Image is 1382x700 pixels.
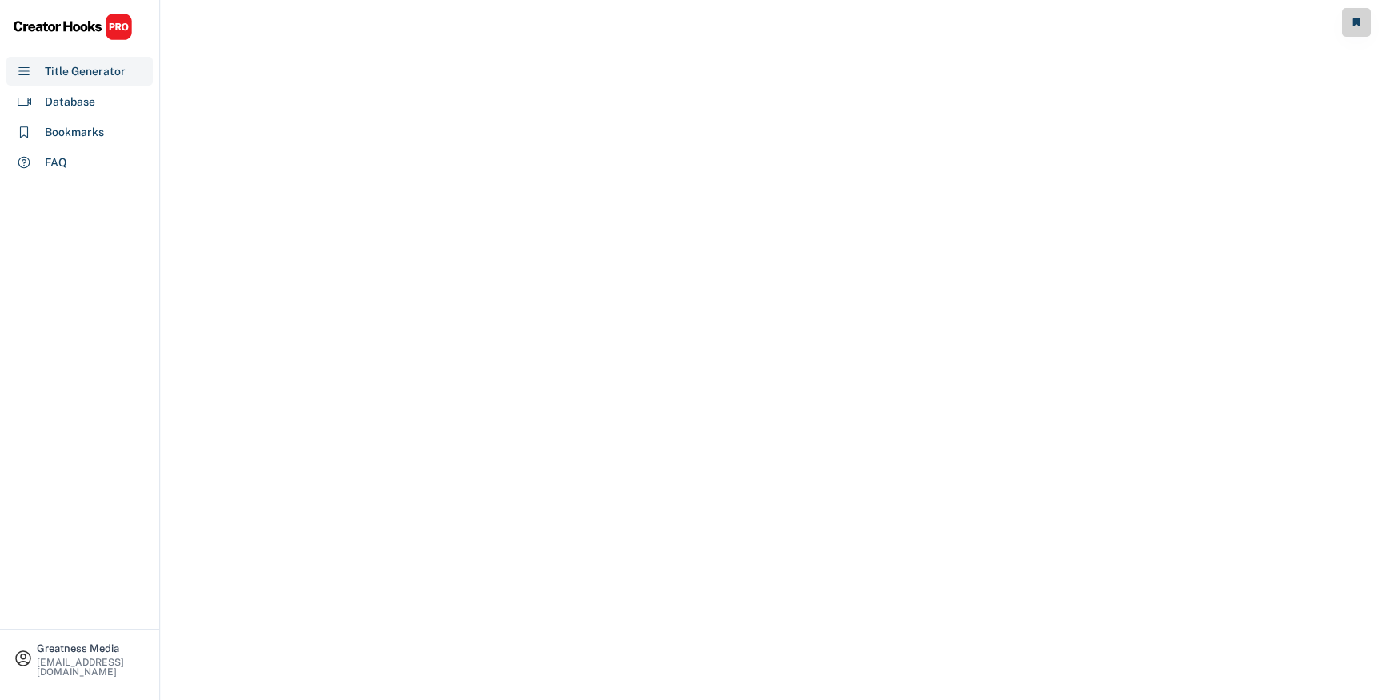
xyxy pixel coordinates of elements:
[45,63,126,80] div: Title Generator
[45,94,95,110] div: Database
[37,658,146,677] div: [EMAIL_ADDRESS][DOMAIN_NAME]
[13,13,133,41] img: CHPRO%20Logo.svg
[45,154,67,171] div: FAQ
[45,124,104,141] div: Bookmarks
[37,643,146,654] div: Greatness Media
